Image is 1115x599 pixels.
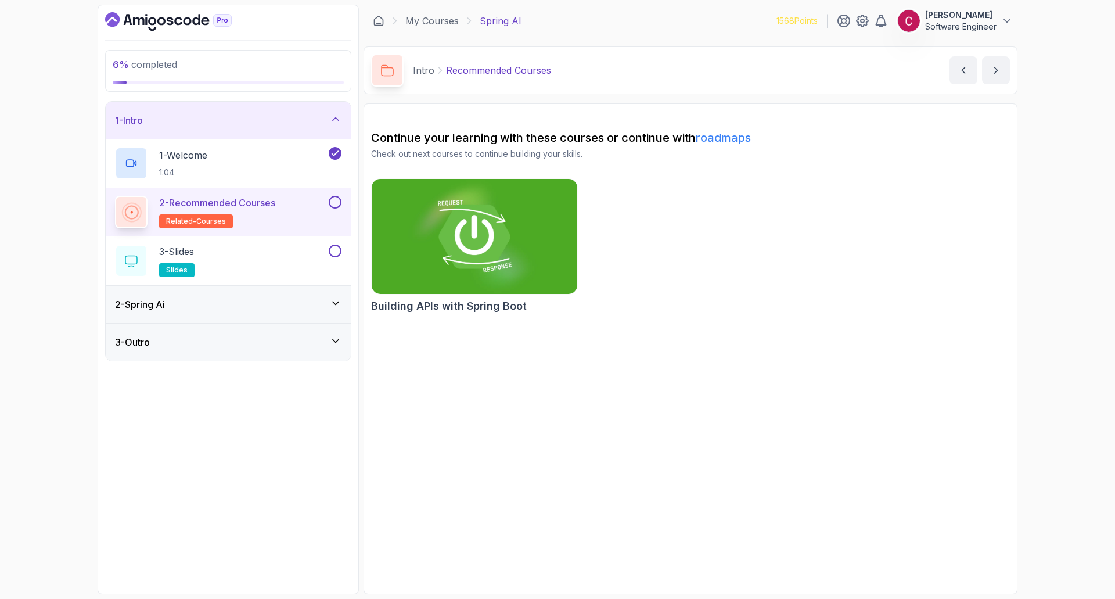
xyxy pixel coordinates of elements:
[366,176,582,297] img: Building APIs with Spring Boot card
[113,59,177,70] span: completed
[696,131,751,145] a: roadmaps
[371,130,1010,146] h2: Continue your learning with these courses or continue with
[949,56,977,84] button: previous content
[480,14,521,28] p: Spring AI
[446,63,551,77] p: Recommended Courses
[371,148,1010,160] p: Check out next courses to continue building your skills.
[925,9,997,21] p: [PERSON_NAME]
[371,178,578,314] a: Building APIs with Spring Boot cardBuilding APIs with Spring Boot
[982,56,1010,84] button: next content
[413,63,434,77] p: Intro
[897,9,1013,33] button: user profile image[PERSON_NAME]Software Engineer
[405,14,459,28] a: My Courses
[166,266,188,275] span: slides
[115,147,341,180] button: 1-Welcome1:04
[106,286,351,323] button: 2-Spring Ai
[159,167,207,178] p: 1:04
[159,196,275,210] p: 2 - Recommended Courses
[113,59,129,70] span: 6 %
[371,298,527,314] h2: Building APIs with Spring Boot
[115,297,165,311] h3: 2 - Spring Ai
[115,196,341,228] button: 2-Recommended Coursesrelated-courses
[373,15,384,27] a: Dashboard
[105,12,258,31] a: Dashboard
[166,217,226,226] span: related-courses
[159,245,194,259] p: 3 - Slides
[115,113,143,127] h3: 1 - Intro
[159,148,207,162] p: 1 - Welcome
[106,324,351,361] button: 3-Outro
[925,21,997,33] p: Software Engineer
[776,15,818,27] p: 1568 Points
[898,10,920,32] img: user profile image
[115,245,341,277] button: 3-Slidesslides
[115,335,150,349] h3: 3 - Outro
[106,102,351,139] button: 1-Intro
